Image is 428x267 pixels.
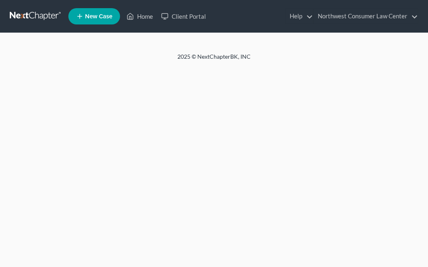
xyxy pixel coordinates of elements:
new-legal-case-button: New Case [68,8,120,24]
a: Help [286,9,313,24]
div: 2025 © NextChapterBK, INC [19,53,409,67]
a: Home [122,9,157,24]
a: Client Portal [157,9,210,24]
a: Northwest Consumer Law Center [314,9,418,24]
